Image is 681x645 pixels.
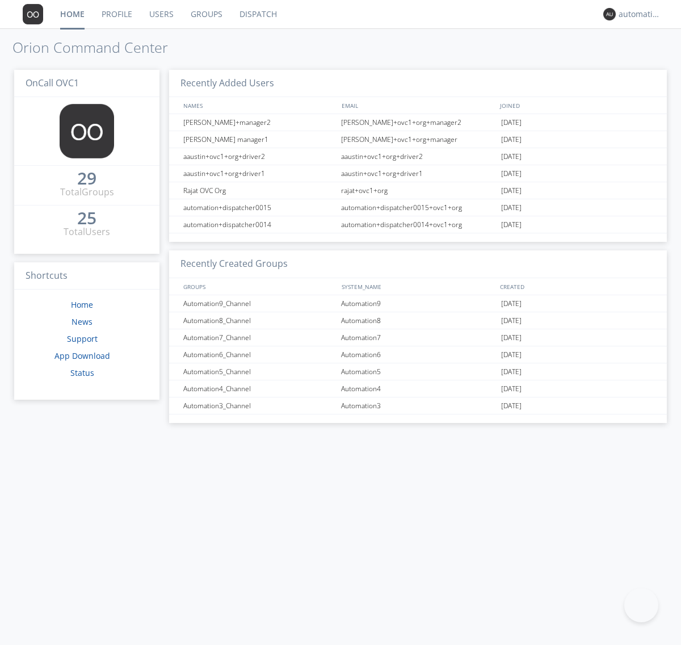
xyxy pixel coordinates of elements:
img: 373638.png [60,104,114,158]
span: [DATE] [501,148,522,165]
a: Home [71,299,93,310]
div: [PERSON_NAME]+ovc1+org+manager2 [338,114,498,131]
div: Automation9 [338,295,498,312]
div: 25 [77,212,96,224]
div: aaustin+ovc1+org+driver2 [338,148,498,165]
span: [DATE] [501,131,522,148]
a: [PERSON_NAME] manager1[PERSON_NAME]+ovc1+org+manager[DATE] [169,131,667,148]
div: 29 [77,173,96,184]
div: Automation6 [338,346,498,363]
a: automation+dispatcher0015automation+dispatcher0015+ovc1+org[DATE] [169,199,667,216]
a: App Download [54,350,110,361]
div: Automation5 [338,363,498,380]
div: aaustin+ovc1+org+driver2 [180,148,338,165]
span: [DATE] [501,363,522,380]
div: [PERSON_NAME]+manager2 [180,114,338,131]
a: aaustin+ovc1+org+driver1aaustin+ovc1+org+driver1[DATE] [169,165,667,182]
span: [DATE] [501,216,522,233]
div: Total Users [64,225,110,238]
div: SYSTEM_NAME [339,278,497,295]
a: [PERSON_NAME]+manager2[PERSON_NAME]+ovc1+org+manager2[DATE] [169,114,667,131]
a: Automation9_ChannelAutomation9[DATE] [169,295,667,312]
div: Automation3_Channel [180,397,338,414]
div: Rajat OVC Org [180,182,338,199]
div: [PERSON_NAME]+ovc1+org+manager [338,131,498,148]
a: Automation6_ChannelAutomation6[DATE] [169,346,667,363]
a: News [72,316,93,327]
img: 373638.png [23,4,43,24]
div: automation+dispatcher0014 [180,216,338,233]
div: Automation8 [338,312,498,329]
a: aaustin+ovc1+org+driver2aaustin+ovc1+org+driver2[DATE] [169,148,667,165]
h3: Shortcuts [14,262,159,290]
a: Automation3_ChannelAutomation3[DATE] [169,397,667,414]
div: rajat+ovc1+org [338,182,498,199]
span: [DATE] [501,380,522,397]
a: Automation7_ChannelAutomation7[DATE] [169,329,667,346]
span: [DATE] [501,346,522,363]
div: Automation5_Channel [180,363,338,380]
span: [DATE] [501,329,522,346]
div: Automation4 [338,380,498,397]
a: Automation4_ChannelAutomation4[DATE] [169,380,667,397]
div: Automation4_Channel [180,380,338,397]
div: CREATED [497,278,656,295]
h3: Recently Created Groups [169,250,667,278]
div: automation+dispatcher0014+ovc1+org [338,216,498,233]
div: Automation7_Channel [180,329,338,346]
div: automation+dispatcher0014 [619,9,661,20]
div: [PERSON_NAME] manager1 [180,131,338,148]
a: automation+dispatcher0014automation+dispatcher0014+ovc1+org[DATE] [169,216,667,233]
a: 25 [77,212,96,225]
a: Support [67,333,98,344]
div: Automation3 [338,397,498,414]
a: Automation8_ChannelAutomation8[DATE] [169,312,667,329]
img: 373638.png [603,8,616,20]
div: aaustin+ovc1+org+driver1 [180,165,338,182]
span: [DATE] [501,114,522,131]
a: Status [70,367,94,378]
div: Automation7 [338,329,498,346]
a: Automation5_ChannelAutomation5[DATE] [169,363,667,380]
div: NAMES [180,97,336,114]
a: Rajat OVC Orgrajat+ovc1+org[DATE] [169,182,667,199]
div: GROUPS [180,278,336,295]
span: [DATE] [501,199,522,216]
div: EMAIL [339,97,497,114]
span: [DATE] [501,295,522,312]
h3: Recently Added Users [169,70,667,98]
div: Total Groups [60,186,114,199]
span: OnCall OVC1 [26,77,79,89]
div: automation+dispatcher0015+ovc1+org [338,199,498,216]
div: Automation6_Channel [180,346,338,363]
div: aaustin+ovc1+org+driver1 [338,165,498,182]
span: [DATE] [501,397,522,414]
iframe: Toggle Customer Support [624,588,658,622]
div: JOINED [497,97,656,114]
span: [DATE] [501,312,522,329]
a: 29 [77,173,96,186]
span: [DATE] [501,165,522,182]
div: automation+dispatcher0015 [180,199,338,216]
div: Automation8_Channel [180,312,338,329]
span: [DATE] [501,182,522,199]
div: Automation9_Channel [180,295,338,312]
